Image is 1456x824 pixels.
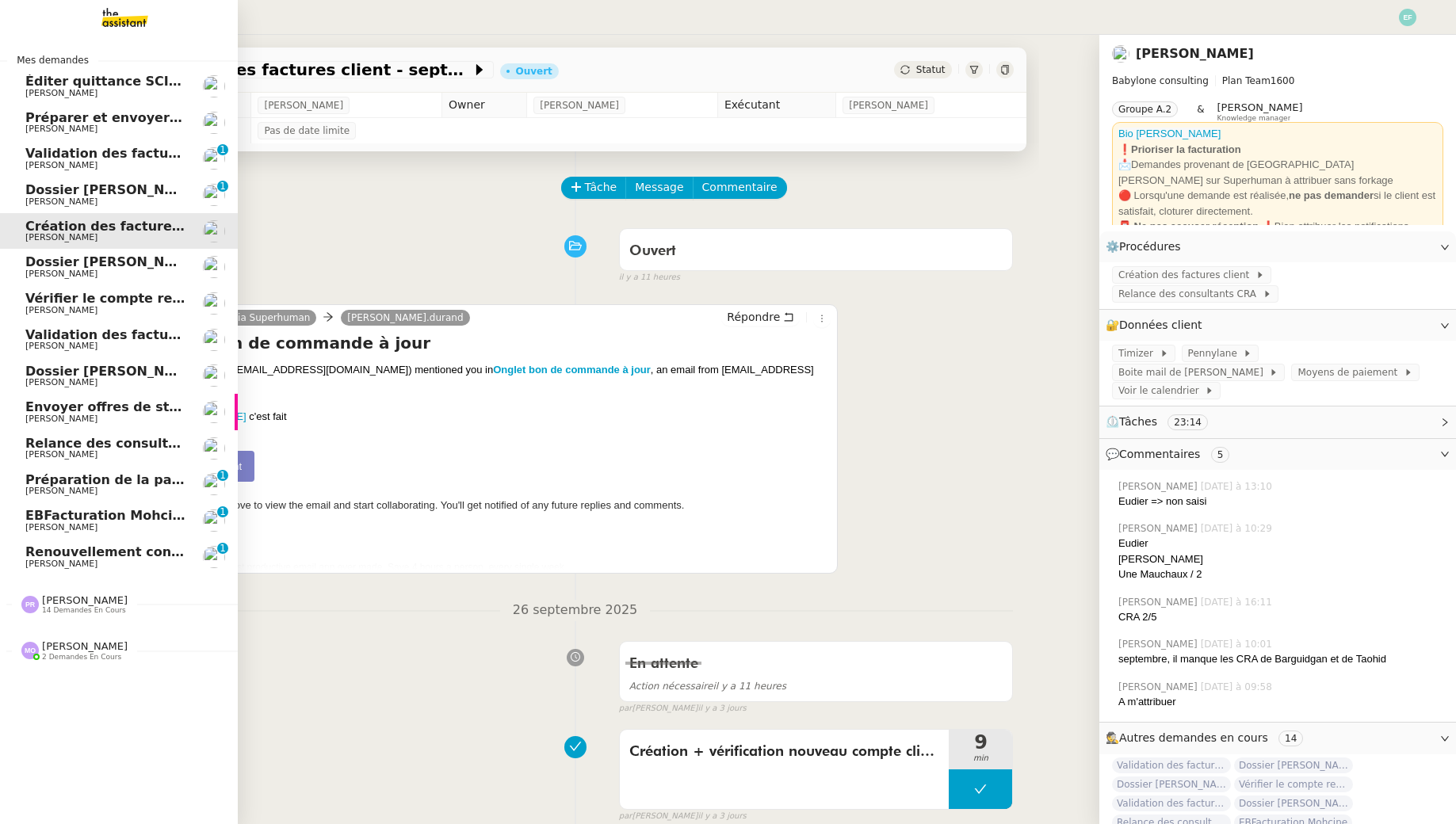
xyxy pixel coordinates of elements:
[1234,776,1353,792] span: Vérifier le compte rendu sur Timizer / [PERSON_NAME] / Evolution timizer
[1234,795,1353,811] span: Dossier [PERSON_NAME]
[619,702,747,715] small: [PERSON_NAME]
[849,97,928,113] span: [PERSON_NAME]
[1211,447,1230,463] nz-tag: 5
[25,124,97,134] span: [PERSON_NAME]
[25,327,373,342] span: Validation des factures consultants - juillet 2025
[1099,231,1456,262] div: ⚙️Procédures
[1136,46,1254,61] a: [PERSON_NAME]
[1106,448,1236,460] span: 💬
[25,232,97,242] span: [PERSON_NAME]
[1217,101,1303,122] app-user-label: Knowledge manager
[717,93,835,118] td: Exécutant
[1118,188,1437,219] div: 🔴 Lorsqu'une demande est réalisée, si le client est satisfait, cloturer directement.
[21,642,39,659] img: svg
[1201,521,1275,536] span: [DATE] à 10:29
[1118,267,1255,283] span: Création des factures client
[25,508,190,523] span: EBFacturation Mohcine
[619,810,632,823] span: par
[25,522,97,532] span: [PERSON_NAME]
[1167,414,1208,430] nz-tag: 23:14
[619,810,747,823] small: [PERSON_NAME]
[1118,494,1443,509] div: Eudier => non saisi
[629,740,940,764] span: Création + vérification nouveau compte client Pennylane La Banque Postale
[217,470,228,481] nz-badge-sup: 1
[1201,637,1275,651] span: [DATE] à 10:01
[25,160,97,170] span: [PERSON_NAME]
[1118,345,1160,361] span: Timizer
[727,309,780,325] span: Répondre
[217,144,228,155] nz-badge-sup: 1
[1217,101,1303,113] span: [PERSON_NAME]
[144,332,831,354] h4: Onglet bon de commande à jour
[1099,310,1456,341] div: 🔐Données client
[1118,219,1437,265] div: ❗Bien attribuer les notifications [PERSON_NAME] à [PERSON_NAME] ou [PERSON_NAME].
[1099,439,1456,470] div: 💬Commentaires 5
[1118,637,1201,651] span: [PERSON_NAME]
[220,543,226,557] p: 1
[635,178,683,196] span: Message
[217,506,228,517] nz-badge-sup: 1
[143,62,472,78] span: Création des factures client - septembre 2025
[1112,101,1178,117] nz-tag: Groupe A.2
[25,88,97,98] span: [PERSON_NAME]
[1201,680,1275,694] span: [DATE] à 09:58
[1106,731,1309,744] span: 🕵️
[1099,406,1456,437] div: ⏲️Tâches 23:14
[203,184,225,206] img: users%2FSg6jQljroSUGpSfKFUOPmUmNaZ23%2Favatar%2FUntitled.png
[25,254,201,269] span: Dossier [PERSON_NAME]
[203,112,225,134] img: users%2FTtzP7AGpm5awhzgAzUtU1ot6q7W2%2Favatar%2Fb1ec9cbd-befd-4b0f-b4c2-375d59dbe3fa
[25,436,319,451] span: Relance des consultants CRA - août 2025
[144,451,831,596] td: —
[203,220,225,242] img: users%2FSg6jQljroSUGpSfKFUOPmUmNaZ23%2Favatar%2FUntitled.png
[1118,551,1443,567] div: [PERSON_NAME]
[25,449,97,460] span: [PERSON_NAME]
[25,559,97,569] span: [PERSON_NAME]
[693,177,787,199] button: Commentaire
[1118,220,1262,232] strong: 📮 Ne pas accuser réception.
[1112,75,1209,86] span: Babylone consulting
[1234,757,1353,773] span: Dossier [PERSON_NAME]
[540,97,619,113] span: [PERSON_NAME]
[1119,319,1202,331] span: Données client
[25,472,384,487] span: Préparation de la paie sur Payfit- septembre 2025
[1118,128,1221,139] a: Bio [PERSON_NAME]
[25,110,347,125] span: Préparer et envoyer le courrier de résiliation
[1106,316,1209,334] span: 🔐
[1201,595,1275,609] span: [DATE] à 16:11
[1271,75,1295,86] span: 1600
[25,146,409,161] span: Validation des factures consultants - septembre 2025
[1119,415,1157,428] span: Tâches
[203,292,225,315] img: users%2FSg6jQljroSUGpSfKFUOPmUmNaZ23%2Favatar%2FUntitled.png
[1118,286,1263,302] span: Relance des consultants CRA
[42,606,126,615] span: 14 demandes en cours
[42,653,121,662] span: 2 demandes en cours
[1118,521,1201,536] span: [PERSON_NAME]
[949,752,1012,765] span: min
[1118,158,1131,170] span: 📩
[25,414,97,424] span: [PERSON_NAME]
[585,178,617,196] span: Tâche
[1112,776,1231,792] span: Dossier [PERSON_NAME]
[629,657,698,671] span: En attente
[25,219,354,234] span: Création des factures client - septembre 2025
[25,182,201,197] span: Dossier [PERSON_NAME]
[561,177,627,199] button: Tâche
[697,810,746,823] span: il y a 3 jours
[1289,189,1374,201] strong: ne pas demander
[151,409,831,425] p: ​ c'est fait
[1099,723,1456,753] div: 🕵️Autres demandes en cours 14
[1106,238,1188,256] span: ⚙️
[7,52,98,68] span: Mes demandes
[203,437,225,460] img: users%2FSg6jQljroSUGpSfKFUOPmUmNaZ23%2Favatar%2FUntitled.png
[203,509,225,532] img: users%2FSg6jQljroSUGpSfKFUOPmUmNaZ23%2Favatar%2FUntitled.png
[25,305,97,315] span: [PERSON_NAME]
[629,681,786,692] span: il y a 11 heures
[42,640,128,652] span: [PERSON_NAME]
[1197,101,1204,122] span: &
[1118,157,1437,188] div: Demandes provenant de [GEOGRAPHIC_DATA][PERSON_NAME] sur Superhuman à attribuer sans forkage
[25,544,306,559] span: Renouvellement contrat Opale STOCCO
[144,560,831,581] div: is the most productive email app ever made. Save 4 hours a person, every single week.
[203,75,225,97] img: users%2FfjlNmCTkLiVoA3HQjY3GA5JXGxb2%2Favatar%2Fstarofservice_97480retdsc0392.png
[629,681,713,692] span: Action nécessaire
[203,256,225,278] img: users%2FSg6jQljroSUGpSfKFUOPmUmNaZ23%2Favatar%2FUntitled.png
